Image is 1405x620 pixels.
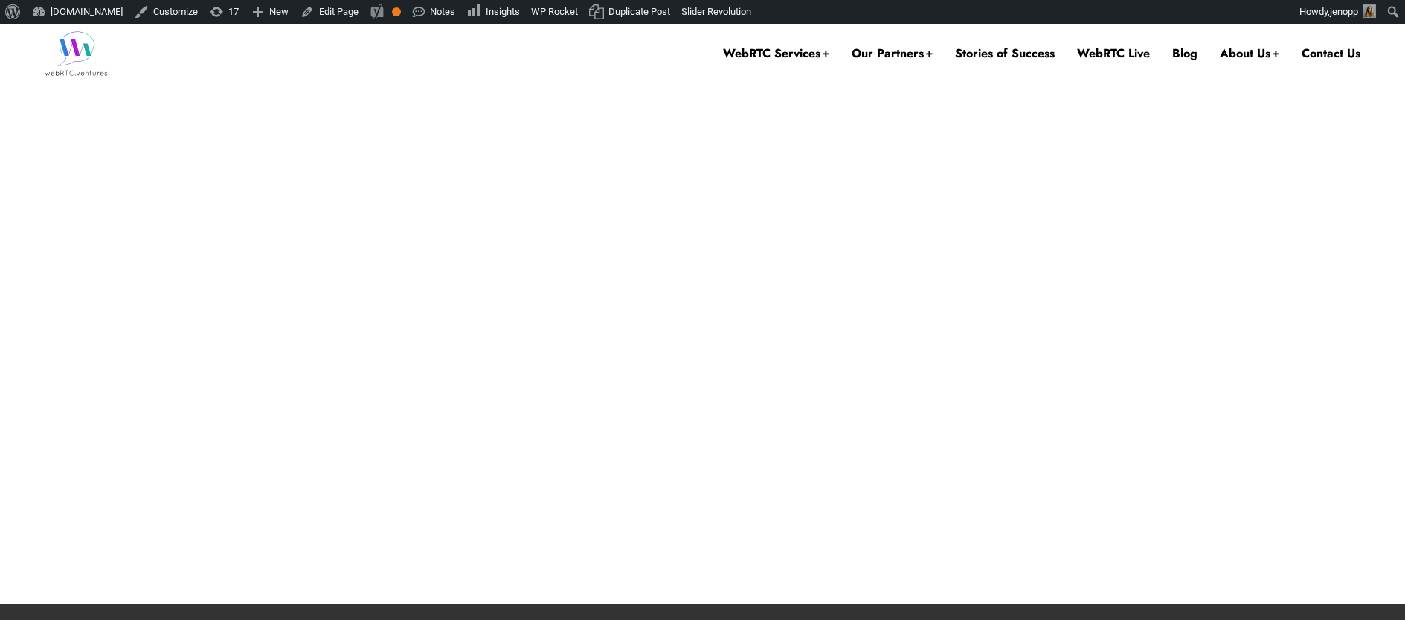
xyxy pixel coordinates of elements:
[852,24,933,83] a: Our Partners
[392,7,401,16] div: OK
[681,6,751,17] span: Slider Revolution
[1077,24,1150,83] a: WebRTC Live
[955,24,1055,83] a: Stories of Success
[1302,24,1360,83] a: Contact Us
[45,31,108,76] img: WebRTC.ventures
[1220,24,1279,83] a: About Us
[723,24,829,83] a: WebRTC Services
[1172,24,1197,83] a: Blog
[1330,6,1358,17] span: jenopp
